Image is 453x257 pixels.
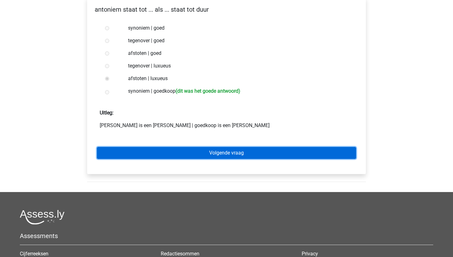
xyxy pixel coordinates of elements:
[176,88,240,94] h6: (dit was het goede antwoord)
[92,5,361,14] p: antoniem staat tot ... als ... staat tot duur
[20,251,48,257] a: Cijferreeksen
[128,37,346,44] label: tegenover | goed
[20,210,64,225] img: Assessly logo
[128,50,346,57] label: afstoten | goed
[128,75,346,82] label: afstoten | luxueus
[128,24,346,32] label: synoniem | goed
[97,147,356,159] a: Volgende vraag
[302,251,318,257] a: Privacy
[20,232,433,240] h5: Assessments
[128,87,346,96] label: synoniem | goedkoop
[100,110,114,116] strong: Uitleg:
[161,251,199,257] a: Redactiesommen
[100,122,353,129] p: [PERSON_NAME] is een [PERSON_NAME] | goedkoop is een [PERSON_NAME]
[128,62,346,70] label: tegenover | luxueus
